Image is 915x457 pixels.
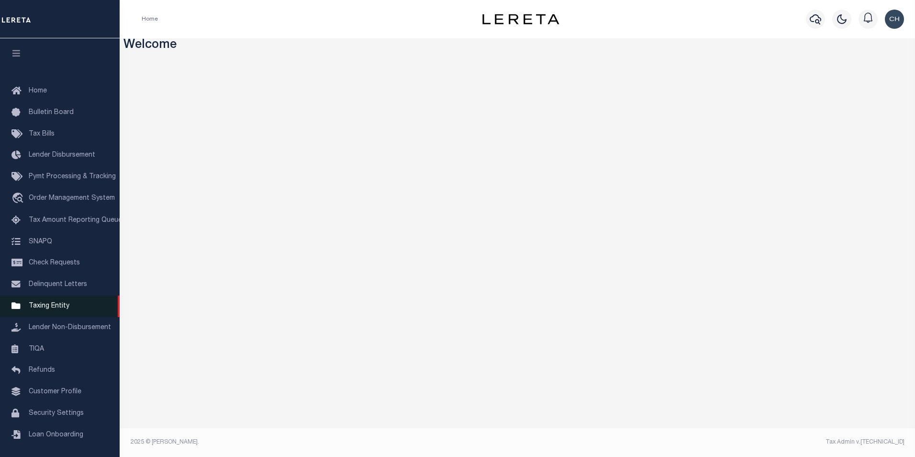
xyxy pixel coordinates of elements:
[29,131,55,137] span: Tax Bills
[29,88,47,94] span: Home
[29,281,87,288] span: Delinquent Letters
[29,152,95,159] span: Lender Disbursement
[29,109,74,116] span: Bulletin Board
[11,193,27,205] i: travel_explore
[123,438,518,446] div: 2025 © [PERSON_NAME].
[29,260,80,266] span: Check Requests
[29,173,116,180] span: Pymt Processing & Tracking
[142,15,158,23] li: Home
[524,438,904,446] div: Tax Admin v.[TECHNICAL_ID]
[29,410,84,417] span: Security Settings
[482,14,559,24] img: logo-dark.svg
[123,38,912,53] h3: Welcome
[885,10,904,29] img: svg+xml;base64,PHN2ZyB4bWxucz0iaHR0cDovL3d3dy53My5vcmcvMjAwMC9zdmciIHBvaW50ZXItZXZlbnRzPSJub25lIi...
[29,217,122,224] span: Tax Amount Reporting Queue
[29,303,69,309] span: Taxing Entity
[29,388,81,395] span: Customer Profile
[29,324,111,331] span: Lender Non-Disbursement
[29,195,115,202] span: Order Management System
[29,238,52,245] span: SNAPQ
[29,345,44,352] span: TIQA
[29,432,83,438] span: Loan Onboarding
[29,367,55,374] span: Refunds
